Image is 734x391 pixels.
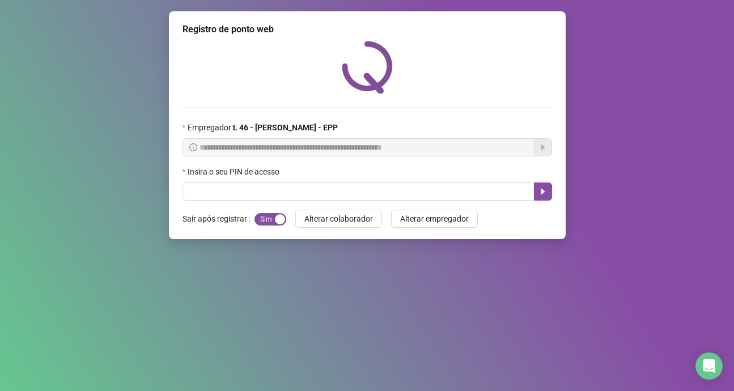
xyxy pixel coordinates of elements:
button: Alterar colaborador [295,210,382,228]
img: QRPoint [342,41,393,93]
span: Alterar colaborador [304,212,373,225]
span: Empregador : [188,121,338,134]
span: info-circle [189,143,197,151]
span: Alterar empregador [400,212,469,225]
span: caret-right [538,187,548,196]
div: Registro de ponto web [183,23,552,36]
strong: L 46 - [PERSON_NAME] - EPP [233,123,338,132]
button: Alterar empregador [391,210,478,228]
label: Sair após registrar [183,210,254,228]
label: Insira o seu PIN de acesso [183,165,287,178]
div: Open Intercom Messenger [695,352,723,380]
